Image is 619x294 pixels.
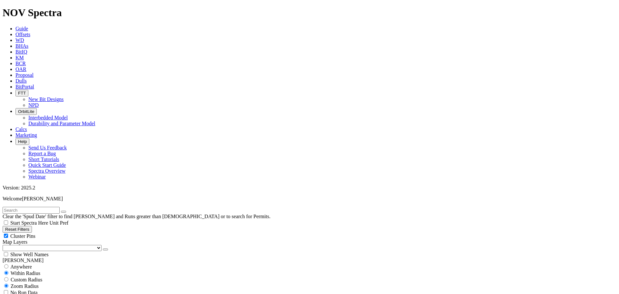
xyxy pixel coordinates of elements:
[15,66,26,72] a: OAR
[18,91,26,96] span: FTT
[3,239,27,245] span: Map Layers
[18,139,27,144] span: Help
[28,145,67,150] a: Send Us Feedback
[15,108,37,115] button: OrbitLite
[28,121,95,126] a: Durability and Parameter Model
[28,151,56,156] a: Report a Bug
[15,132,37,138] a: Marketing
[28,168,65,174] a: Spectra Overview
[15,138,29,145] button: Help
[15,78,27,84] a: Dulls
[22,196,63,201] span: [PERSON_NAME]
[15,32,30,37] a: Offsets
[11,283,39,289] span: Zoom Radius
[3,196,616,202] p: Welcome
[28,102,39,108] a: NPD
[15,43,28,49] a: BHAs
[10,220,48,226] span: Start Spectra Here
[15,90,28,96] button: FTT
[15,37,24,43] a: WD
[3,7,616,19] h1: NOV Spectra
[28,96,64,102] a: New Bit Designs
[28,162,66,168] a: Quick Start Guide
[15,72,34,78] a: Proposal
[28,115,68,120] a: Interbedded Model
[10,264,32,269] span: Anywhere
[18,109,34,114] span: OrbitLite
[15,84,34,89] a: BitPortal
[3,226,32,233] button: Reset Filters
[3,185,616,191] div: Version: 2025.2
[4,220,8,225] input: Start Spectra Here
[15,26,28,31] a: Guide
[28,157,59,162] a: Short Tutorials
[49,220,68,226] span: Unit Pref
[11,277,42,282] span: Custom Radius
[10,233,35,239] span: Cluster Pins
[11,270,40,276] span: Within Radius
[15,61,26,66] a: BCR
[3,258,616,263] div: [PERSON_NAME]
[15,127,27,132] a: Calcs
[28,174,46,179] a: Webinar
[3,207,60,214] input: Search
[15,49,27,55] a: BitIQ
[3,214,270,219] span: Clear the 'Spud Date' filter to find [PERSON_NAME] and Runs greater than [DEMOGRAPHIC_DATA] or to...
[10,252,48,257] span: Show Well Names
[15,55,24,60] a: KM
